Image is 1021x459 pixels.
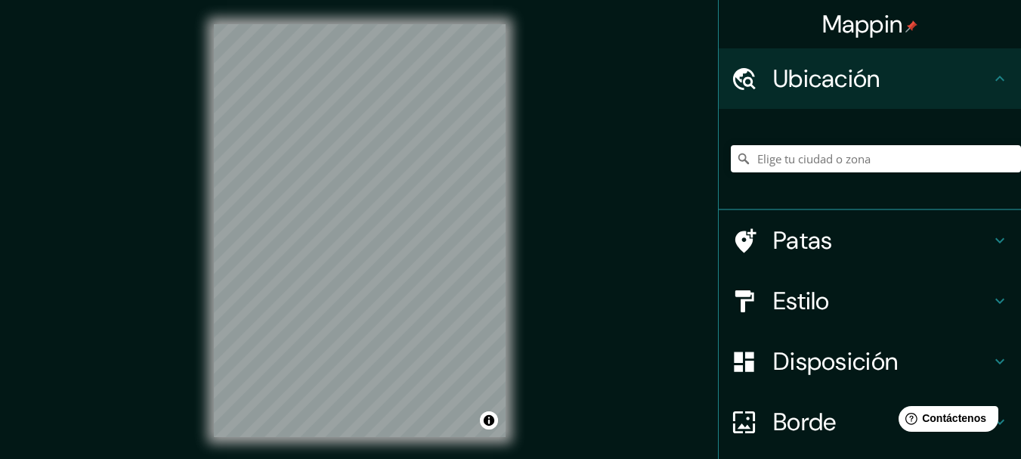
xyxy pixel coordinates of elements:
div: Disposición [719,331,1021,392]
div: Patas [719,210,1021,271]
iframe: Lanzador de widgets de ayuda [886,400,1004,442]
font: Patas [773,225,833,256]
div: Ubicación [719,48,1021,109]
font: Borde [773,406,837,438]
img: pin-icon.png [905,20,917,33]
div: Estilo [719,271,1021,331]
font: Estilo [773,285,830,317]
div: Borde [719,392,1021,452]
font: Ubicación [773,63,880,95]
button: Activar o desactivar atribución [480,411,498,430]
font: Mappin [822,8,903,40]
input: Elige tu ciudad o zona [731,145,1021,172]
canvas: Mapa [214,24,506,437]
font: Disposición [773,346,898,377]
